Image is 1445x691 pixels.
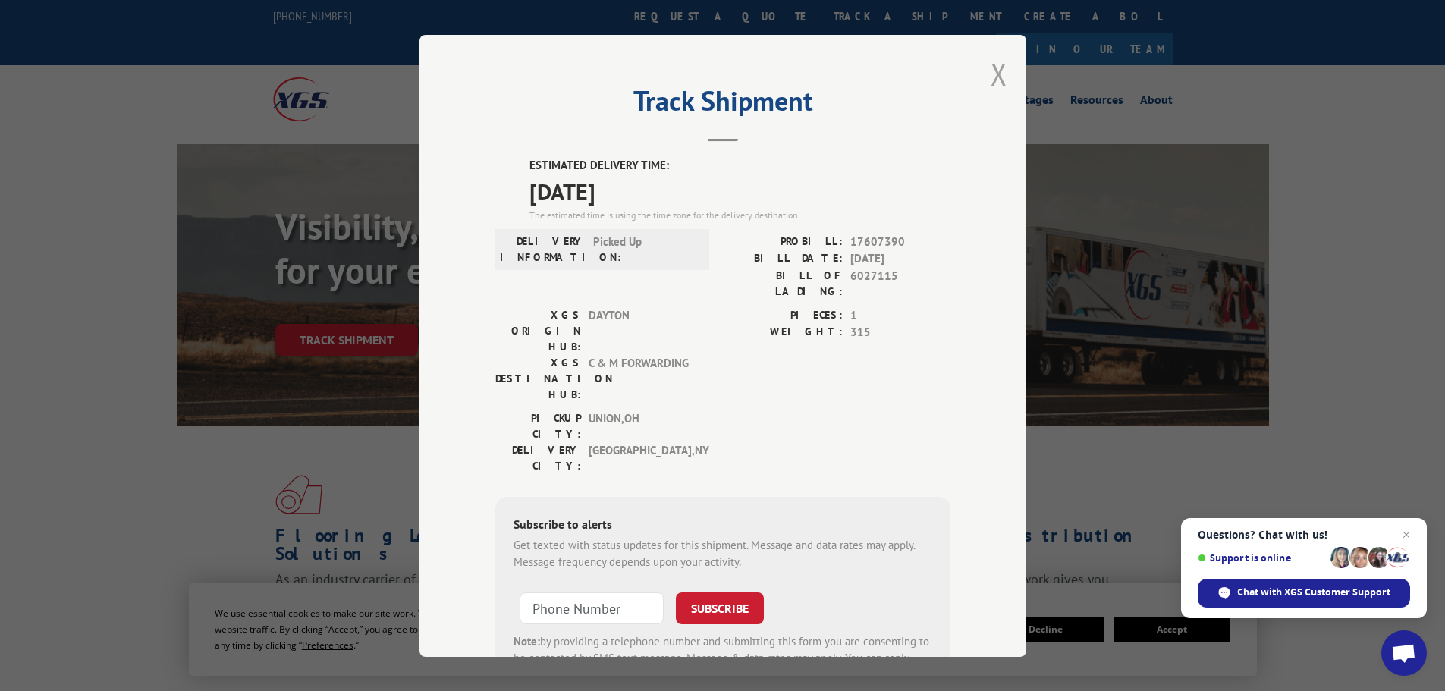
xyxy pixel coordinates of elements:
div: Chat with XGS Customer Support [1198,579,1410,608]
span: [GEOGRAPHIC_DATA] , NY [589,441,691,473]
div: Open chat [1381,630,1427,676]
div: Subscribe to alerts [514,514,932,536]
label: BILL OF LADING: [723,267,843,299]
h2: Track Shipment [495,90,950,119]
span: UNION , OH [589,410,691,441]
label: BILL DATE: [723,250,843,268]
div: by providing a telephone number and submitting this form you are consenting to be contacted by SM... [514,633,932,684]
button: SUBSCRIBE [676,592,764,623]
span: 315 [850,324,950,341]
span: C & M FORWARDING [589,354,691,402]
span: DAYTON [589,306,691,354]
label: XGS ORIGIN HUB: [495,306,581,354]
label: DELIVERY INFORMATION: [500,233,586,265]
label: XGS DESTINATION HUB: [495,354,581,402]
span: Close chat [1397,526,1415,544]
div: The estimated time is using the time zone for the delivery destination. [529,208,950,221]
span: Picked Up [593,233,696,265]
label: PICKUP CITY: [495,410,581,441]
span: Support is online [1198,552,1325,564]
span: Chat with XGS Customer Support [1237,586,1390,599]
label: PROBILL: [723,233,843,250]
button: Close modal [991,54,1007,94]
label: ESTIMATED DELIVERY TIME: [529,157,950,174]
label: DELIVERY CITY: [495,441,581,473]
span: Questions? Chat with us! [1198,529,1410,541]
span: [DATE] [529,174,950,208]
strong: Note: [514,633,540,648]
label: WEIGHT: [723,324,843,341]
input: Phone Number [520,592,664,623]
span: 6027115 [850,267,950,299]
span: 17607390 [850,233,950,250]
div: Get texted with status updates for this shipment. Message and data rates may apply. Message frequ... [514,536,932,570]
label: PIECES: [723,306,843,324]
span: 1 [850,306,950,324]
span: [DATE] [850,250,950,268]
